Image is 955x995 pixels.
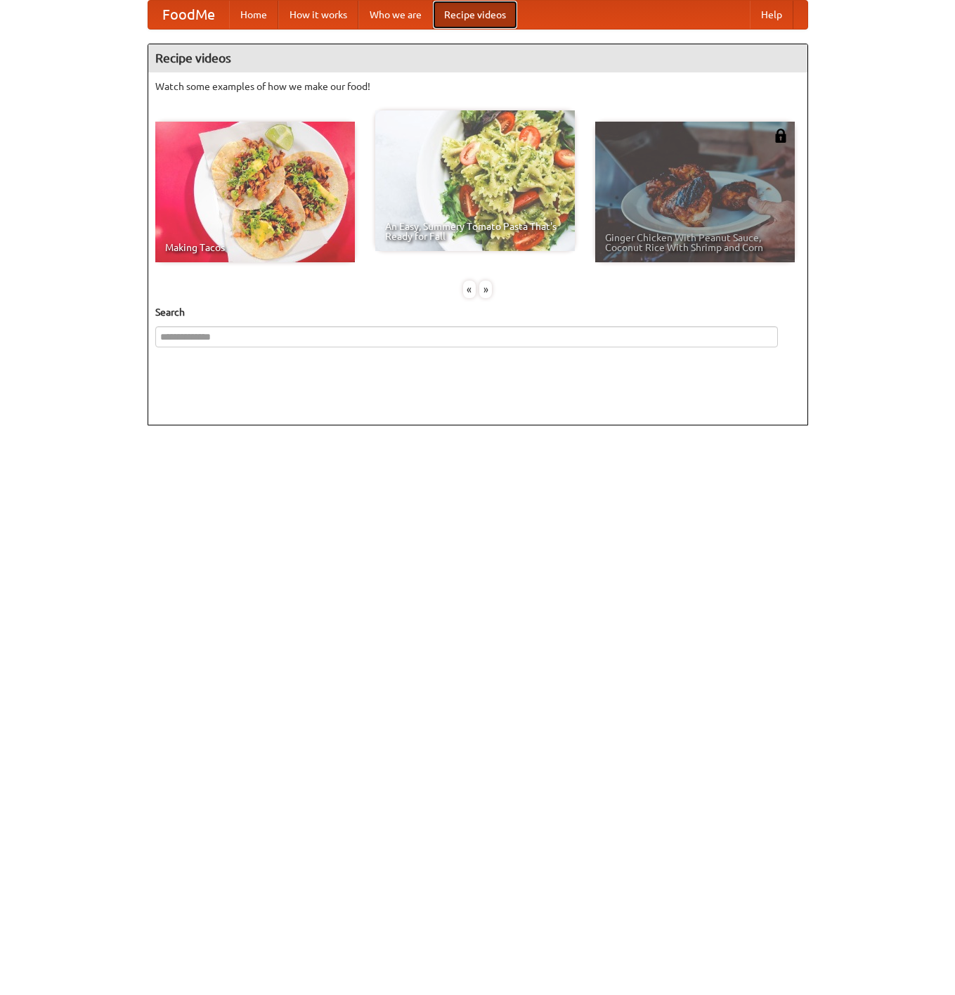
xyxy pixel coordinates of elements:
a: Making Tacos [155,122,355,262]
a: Recipe videos [433,1,517,29]
span: Making Tacos [165,243,345,252]
span: An Easy, Summery Tomato Pasta That's Ready for Fall [385,222,565,241]
a: How it works [278,1,358,29]
div: « [463,281,476,298]
a: Help [750,1,793,29]
h4: Recipe videos [148,44,807,72]
a: An Easy, Summery Tomato Pasta That's Ready for Fall [375,110,575,251]
img: 483408.png [774,129,788,143]
a: Home [229,1,278,29]
a: Who we are [358,1,433,29]
h5: Search [155,305,800,319]
a: FoodMe [148,1,229,29]
div: » [479,281,492,298]
p: Watch some examples of how we make our food! [155,79,800,94]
